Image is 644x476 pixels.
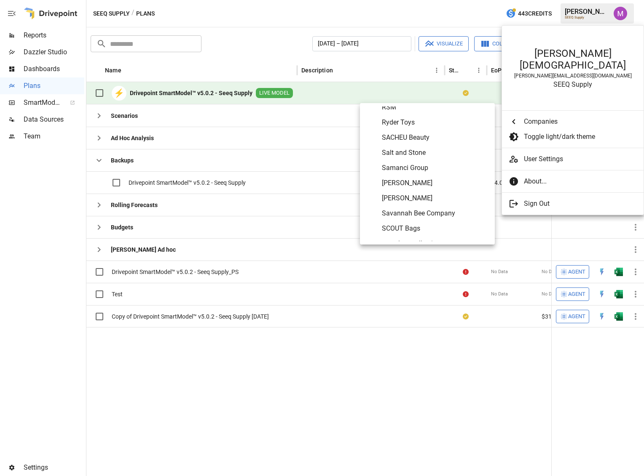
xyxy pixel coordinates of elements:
span: Salt and Stone [382,148,488,158]
span: SCOUT Bags [382,223,488,234]
span: Sign Out [524,199,630,209]
span: [PERSON_NAME] [382,178,488,188]
span: Ryder Toys [382,117,488,128]
span: Savannah Bee Company [382,208,488,218]
div: [PERSON_NAME][DEMOGRAPHIC_DATA] [510,48,635,71]
span: RSM [382,102,488,112]
span: [PERSON_NAME] [382,193,488,203]
span: User Settings [524,154,637,164]
span: SACHEU Beauty [382,133,488,143]
span: About... [524,176,630,186]
div: [PERSON_NAME][EMAIL_ADDRESS][DOMAIN_NAME] [510,73,635,79]
span: Companies [524,117,630,127]
span: seamless collection [382,239,488,249]
div: SEEQ Supply [510,80,635,88]
span: Toggle light/dark theme [524,132,630,142]
span: Samanci Group [382,163,488,173]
